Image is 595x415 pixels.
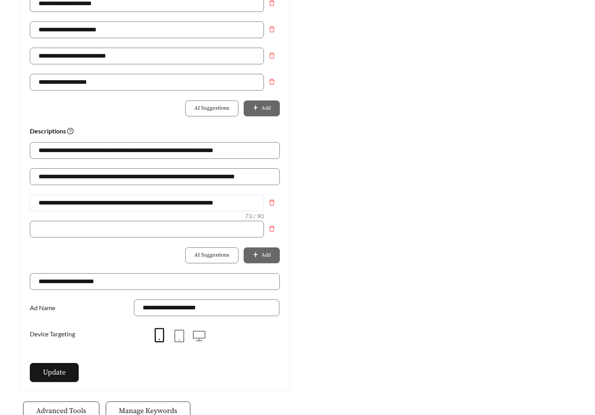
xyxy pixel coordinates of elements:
strong: Descriptions [30,127,74,135]
span: delete [264,226,279,232]
button: AI Suggestions [185,247,238,263]
input: Website [30,273,280,290]
button: plusAdd [244,247,279,263]
span: AI Suggestions [194,251,229,259]
button: Remove field [264,221,280,237]
button: Remove field [264,195,280,210]
span: delete [264,199,279,206]
span: AI Suggestions [194,104,229,112]
span: delete [264,52,279,59]
button: mobile [149,326,169,346]
span: desktop [193,330,205,342]
span: mobile [152,328,167,342]
label: Device Targeting [30,326,79,342]
span: Update [43,367,66,378]
span: tablet [173,330,186,342]
button: plusAdd [244,100,279,116]
label: Ad Name [30,299,59,316]
button: Remove field [264,48,280,64]
input: Ad Name [134,299,280,316]
span: delete [264,26,279,33]
span: question-circle [67,128,74,134]
button: Update [30,363,79,382]
button: AI Suggestions [185,100,238,116]
button: Remove field [264,21,280,37]
span: delete [264,79,279,85]
button: Remove field [264,74,280,90]
button: tablet [169,326,189,346]
button: desktop [189,326,209,346]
